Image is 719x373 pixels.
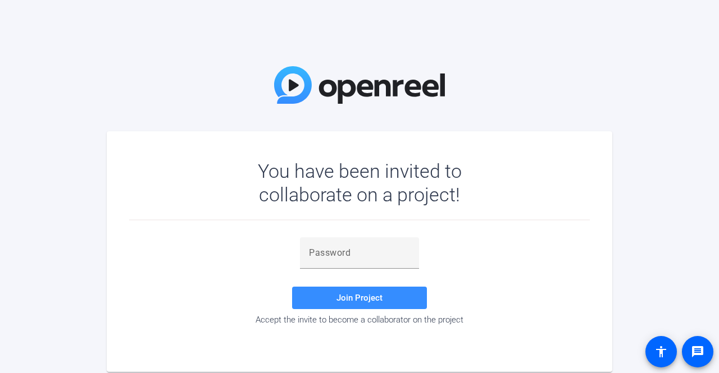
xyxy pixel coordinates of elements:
[225,159,494,206] div: You have been invited to collaborate on a project!
[292,287,427,309] button: Join Project
[654,345,668,358] mat-icon: accessibility
[336,293,383,303] span: Join Project
[691,345,704,358] mat-icon: message
[309,246,410,260] input: Password
[129,315,590,325] div: Accept the invite to become a collaborator on the project
[274,66,445,104] img: OpenReel Logo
